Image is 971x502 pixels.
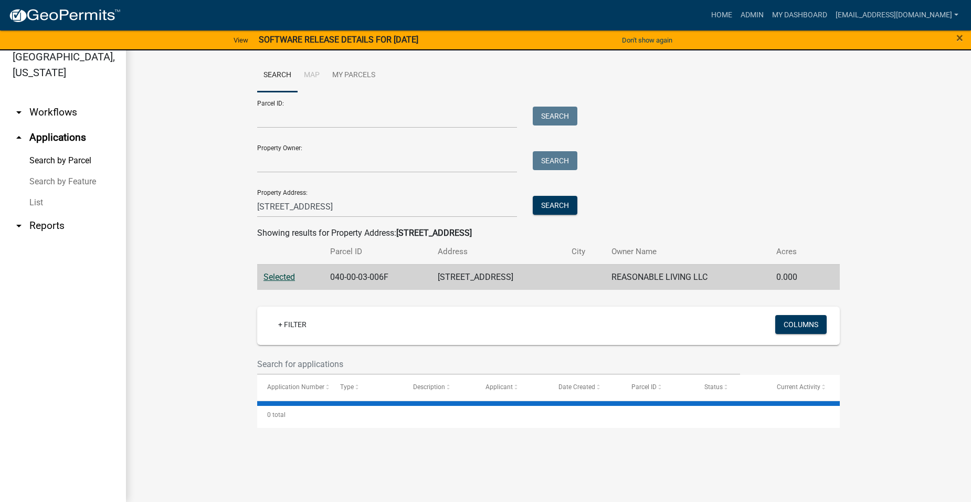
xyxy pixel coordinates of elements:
a: Admin [736,5,768,25]
button: Don't show again [618,32,677,49]
i: arrow_drop_down [13,106,25,119]
div: Showing results for Property Address: [257,227,840,239]
datatable-header-cell: Status [694,375,767,400]
td: 040-00-03-006F [324,264,431,290]
datatable-header-cell: Parcel ID [621,375,694,400]
datatable-header-cell: Applicant [476,375,548,400]
th: Acres [770,239,821,264]
datatable-header-cell: Type [330,375,403,400]
a: Selected [263,272,295,282]
span: Application Number [267,383,324,391]
a: My Parcels [326,59,382,92]
a: + Filter [270,315,315,334]
datatable-header-cell: Application Number [257,375,330,400]
a: Search [257,59,298,92]
datatable-header-cell: Date Created [548,375,621,400]
span: Description [413,383,445,391]
span: Applicant [485,383,513,391]
span: Parcel ID [631,383,657,391]
td: 0.000 [770,264,821,290]
span: Current Activity [777,383,820,391]
input: Search for applications [257,353,740,375]
th: Address [431,239,565,264]
td: REASONABLE LIVING LLC [605,264,770,290]
th: City [565,239,605,264]
strong: SOFTWARE RELEASE DETAILS FOR [DATE] [259,35,418,45]
th: Owner Name [605,239,770,264]
a: Home [707,5,736,25]
strong: [STREET_ADDRESS] [396,228,472,238]
span: Date Created [558,383,595,391]
button: Search [533,107,577,125]
button: Close [956,32,963,44]
button: Search [533,151,577,170]
button: Search [533,196,577,215]
span: Type [340,383,354,391]
datatable-header-cell: Current Activity [767,375,840,400]
a: My Dashboard [768,5,831,25]
a: [EMAIL_ADDRESS][DOMAIN_NAME] [831,5,963,25]
i: arrow_drop_down [13,219,25,232]
button: Columns [775,315,827,334]
div: 0 total [257,402,840,428]
td: [STREET_ADDRESS] [431,264,565,290]
datatable-header-cell: Description [403,375,476,400]
th: Parcel ID [324,239,431,264]
span: Status [704,383,723,391]
i: arrow_drop_up [13,131,25,144]
span: × [956,30,963,45]
a: View [229,32,252,49]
